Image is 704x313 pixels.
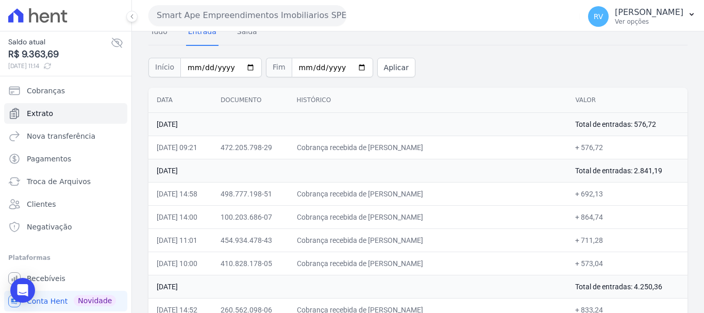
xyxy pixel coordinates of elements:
td: + 711,28 [567,228,688,252]
td: [DATE] [148,275,567,298]
span: Saldo atual [8,37,111,47]
td: + 692,13 [567,182,688,205]
th: Histórico [289,88,567,113]
td: Cobrança recebida de [PERSON_NAME] [289,205,567,228]
p: [PERSON_NAME] [615,7,683,18]
td: Cobrança recebida de [PERSON_NAME] [289,136,567,159]
th: Documento [212,88,289,113]
td: [DATE] 11:01 [148,228,212,252]
td: 410.828.178-05 [212,252,289,275]
td: Total de entradas: 4.250,36 [567,275,688,298]
span: Recebíveis [27,273,65,284]
a: Entrada [186,19,219,46]
td: 472.205.798-29 [212,136,289,159]
td: [DATE] 14:00 [148,205,212,228]
a: Conta Hent Novidade [4,291,127,311]
td: 498.777.198-51 [212,182,289,205]
p: Ver opções [615,18,683,26]
td: 454.934.478-43 [212,228,289,252]
td: + 573,04 [567,252,688,275]
a: Troca de Arquivos [4,171,127,192]
a: Tudo [148,19,170,46]
span: Novidade [74,295,116,306]
td: [DATE] [148,159,567,182]
span: Pagamentos [27,154,71,164]
td: [DATE] 10:00 [148,252,212,275]
button: RV [PERSON_NAME] Ver opções [580,2,704,31]
td: Cobrança recebida de [PERSON_NAME] [289,252,567,275]
th: Valor [567,88,688,113]
td: Cobrança recebida de [PERSON_NAME] [289,228,567,252]
td: [DATE] 14:58 [148,182,212,205]
span: Fim [266,58,292,77]
span: Conta Hent [27,296,68,306]
td: Total de entradas: 576,72 [567,112,688,136]
td: + 576,72 [567,136,688,159]
a: Recebíveis [4,268,127,289]
a: Cobranças [4,80,127,101]
div: Open Intercom Messenger [10,278,35,303]
button: Smart Ape Empreendimentos Imobiliarios SPE LTDA [148,5,346,26]
td: Cobrança recebida de [PERSON_NAME] [289,182,567,205]
a: Negativação [4,217,127,237]
span: Clientes [27,199,56,209]
a: Saída [235,19,259,46]
td: Total de entradas: 2.841,19 [567,159,688,182]
span: R$ 9.363,69 [8,47,111,61]
button: Aplicar [377,58,415,77]
td: [DATE] 09:21 [148,136,212,159]
span: RV [594,13,604,20]
th: Data [148,88,212,113]
td: [DATE] [148,112,567,136]
a: Clientes [4,194,127,215]
span: Negativação [27,222,72,232]
td: 100.203.686-07 [212,205,289,228]
span: [DATE] 11:14 [8,61,111,71]
a: Extrato [4,103,127,124]
span: Cobranças [27,86,65,96]
div: Plataformas [8,252,123,264]
span: Início [148,58,180,77]
span: Troca de Arquivos [27,176,91,187]
a: Pagamentos [4,149,127,169]
td: + 864,74 [567,205,688,228]
span: Nova transferência [27,131,95,141]
a: Nova transferência [4,126,127,146]
span: Extrato [27,108,53,119]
